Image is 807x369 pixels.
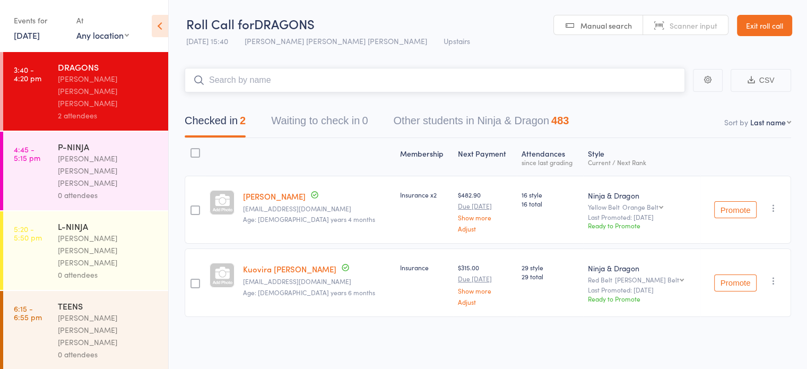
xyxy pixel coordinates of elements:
[76,29,129,41] div: Any location
[58,269,159,281] div: 0 attendees
[58,109,159,122] div: 2 attendees
[58,220,159,232] div: L-NINJA
[724,117,748,127] label: Sort by
[587,159,696,166] div: Current / Next Rank
[458,263,513,305] div: $315.00
[517,143,583,171] div: Atten­dances
[185,68,685,92] input: Search by name
[14,225,42,242] time: 5:20 - 5:50 pm
[243,214,375,224] span: Age: [DEMOGRAPHIC_DATA] years 4 months
[3,132,168,210] a: 4:45 -5:15 pmP-NINJA[PERSON_NAME] [PERSON_NAME] [PERSON_NAME]0 attendees
[58,312,159,348] div: [PERSON_NAME] [PERSON_NAME] [PERSON_NAME]
[58,152,159,189] div: [PERSON_NAME] [PERSON_NAME] [PERSON_NAME]
[670,20,717,31] span: Scanner input
[243,288,375,297] span: Age: [DEMOGRAPHIC_DATA] years 6 months
[14,29,40,41] a: [DATE]
[587,263,696,273] div: Ninja & Dragon
[362,115,368,126] div: 0
[458,298,513,305] a: Adjust
[521,159,579,166] div: since last grading
[458,190,513,232] div: $482.90
[58,189,159,201] div: 0 attendees
[580,20,632,31] span: Manual search
[551,115,569,126] div: 483
[271,109,368,138] button: Waiting to check in0
[58,348,159,361] div: 0 attendees
[186,36,228,46] span: [DATE] 15:40
[243,205,392,212] small: faran.daneshgari@gmail.com
[454,143,517,171] div: Next Payment
[614,276,679,283] div: [PERSON_NAME] Belt
[58,300,159,312] div: TEENS
[243,278,392,285] small: mailkiran21@gmail.com
[254,15,315,32] span: DRAGONS
[186,15,254,32] span: Roll Call for
[3,52,168,131] a: 3:40 -4:20 pmDRAGONS[PERSON_NAME] [PERSON_NAME] [PERSON_NAME]2 attendees
[587,276,696,283] div: Red Belt
[240,115,246,126] div: 2
[14,65,41,82] time: 3:40 - 4:20 pm
[243,191,306,202] a: [PERSON_NAME]
[14,145,40,162] time: 4:45 - 5:15 pm
[458,275,513,282] small: Due [DATE]
[400,263,449,272] div: Insurance
[396,143,454,171] div: Membership
[737,15,792,36] a: Exit roll call
[14,304,42,321] time: 6:15 - 6:55 pm
[14,12,66,29] div: Events for
[731,69,791,92] button: CSV
[750,117,786,127] div: Last name
[587,221,696,230] div: Ready to Promote
[393,109,569,138] button: Other students in Ninja & Dragon483
[458,214,513,221] a: Show more
[521,263,579,272] span: 29 style
[458,202,513,210] small: Due [DATE]
[58,73,159,109] div: [PERSON_NAME] [PERSON_NAME] [PERSON_NAME]
[521,190,579,199] span: 16 style
[185,109,246,138] button: Checked in2
[58,61,159,73] div: DRAGONS
[714,201,757,218] button: Promote
[76,12,129,29] div: At
[622,203,658,210] div: Orange Belt
[587,203,696,210] div: Yellow Belt
[3,211,168,290] a: 5:20 -5:50 pmL-NINJA[PERSON_NAME] [PERSON_NAME] [PERSON_NAME]0 attendees
[245,36,427,46] span: [PERSON_NAME] [PERSON_NAME] [PERSON_NAME]
[521,272,579,281] span: 29 total
[587,190,696,201] div: Ninja & Dragon
[243,263,336,274] a: Kuovira [PERSON_NAME]
[58,141,159,152] div: P-NINJA
[400,190,449,199] div: Insurance x2
[714,274,757,291] button: Promote
[58,232,159,269] div: [PERSON_NAME] [PERSON_NAME] [PERSON_NAME]
[587,294,696,303] div: Ready to Promote
[587,213,696,221] small: Last Promoted: [DATE]
[587,286,696,294] small: Last Promoted: [DATE]
[458,287,513,294] a: Show more
[458,225,513,232] a: Adjust
[521,199,579,208] span: 16 total
[444,36,470,46] span: Upstairs
[583,143,700,171] div: Style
